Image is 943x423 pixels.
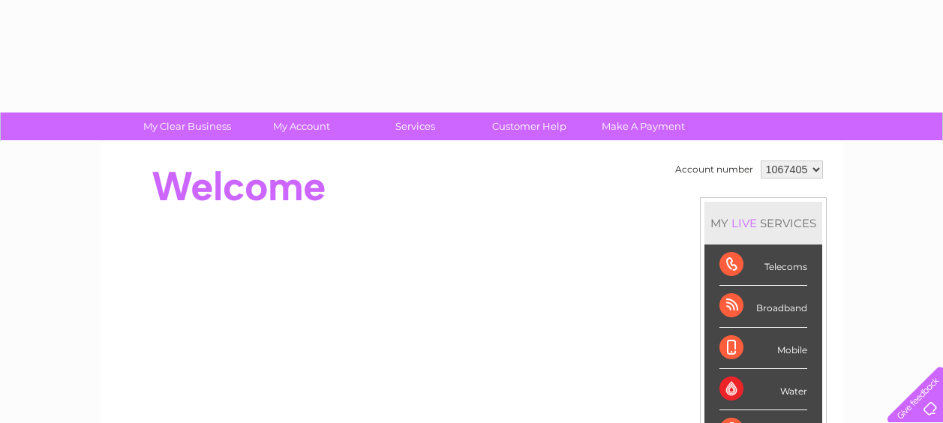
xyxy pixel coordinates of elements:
[719,328,807,369] div: Mobile
[728,216,760,230] div: LIVE
[353,112,477,140] a: Services
[125,112,249,140] a: My Clear Business
[719,286,807,327] div: Broadband
[239,112,363,140] a: My Account
[581,112,705,140] a: Make A Payment
[704,202,822,244] div: MY SERVICES
[719,244,807,286] div: Telecoms
[467,112,591,140] a: Customer Help
[671,157,757,182] td: Account number
[719,369,807,410] div: Water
